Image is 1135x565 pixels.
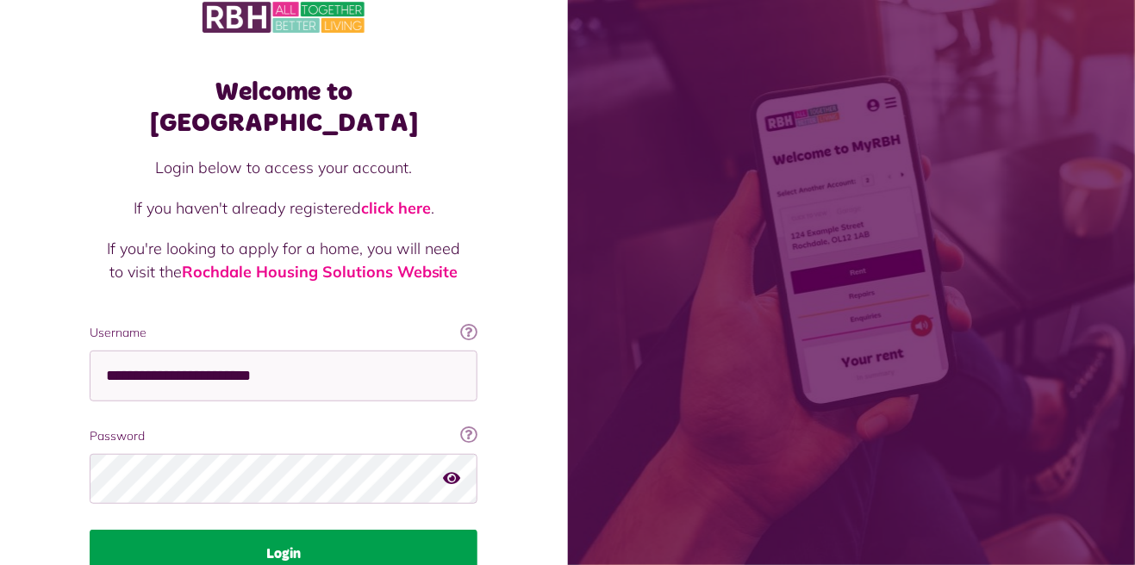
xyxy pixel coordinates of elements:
[182,262,458,282] a: Rochdale Housing Solutions Website
[107,196,460,220] p: If you haven't already registered .
[361,198,431,218] a: click here
[107,156,460,179] p: Login below to access your account.
[90,77,477,139] h1: Welcome to [GEOGRAPHIC_DATA]
[107,237,460,283] p: If you're looking to apply for a home, you will need to visit the
[90,324,477,342] label: Username
[90,427,477,445] label: Password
